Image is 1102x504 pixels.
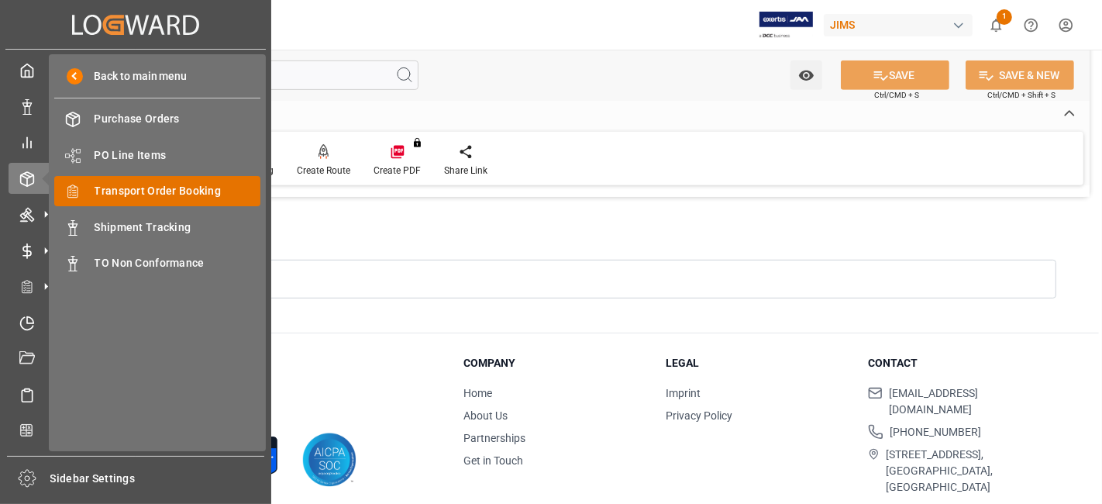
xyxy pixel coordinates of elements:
[9,379,263,409] a: Sailing Schedules
[463,432,525,444] a: Partnerships
[463,387,492,399] a: Home
[790,60,822,90] button: open menu
[302,433,356,487] img: AICPA SOC
[868,355,1051,371] h3: Contact
[666,387,701,399] a: Imprint
[9,91,263,121] a: Data Management
[463,355,646,371] h3: Company
[50,471,265,487] span: Sidebar Settings
[9,127,263,157] a: My Reports
[95,255,261,271] span: TO Non Conformance
[889,385,1051,418] span: [EMAIL_ADDRESS][DOMAIN_NAME]
[666,355,849,371] h3: Legal
[463,454,523,467] a: Get in Touch
[54,176,260,206] a: Transport Order Booking
[9,307,263,337] a: Timeslot Management V2
[95,183,261,199] span: Transport Order Booking
[824,10,979,40] button: JIMS
[54,212,260,242] a: Shipment Tracking
[997,9,1012,25] span: 1
[979,8,1014,43] button: show 1 new notifications
[9,55,263,85] a: My Cockpit
[83,68,188,85] span: Back to main menu
[886,447,1051,495] span: [STREET_ADDRESS], [GEOGRAPHIC_DATA], [GEOGRAPHIC_DATA]
[54,140,260,170] a: PO Line Items
[987,89,1056,101] span: Ctrl/CMD + Shift + S
[95,111,261,127] span: Purchase Orders
[9,416,263,446] a: CO2 Calculator
[759,12,813,39] img: Exertis%20JAM%20-%20Email%20Logo.jpg_1722504956.jpg
[297,164,350,178] div: Create Route
[444,164,487,178] div: Share Link
[966,60,1074,90] button: SAVE & NEW
[841,60,949,90] button: SAVE
[874,89,919,101] span: Ctrl/CMD + S
[1014,8,1049,43] button: Help Center
[54,104,260,134] a: Purchase Orders
[666,409,732,422] a: Privacy Policy
[463,409,508,422] a: About Us
[824,14,973,36] div: JIMS
[95,219,261,236] span: Shipment Tracking
[9,343,263,374] a: Document Management
[890,424,981,440] span: [PHONE_NUMBER]
[95,147,261,164] span: PO Line Items
[54,248,260,278] a: TO Non Conformance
